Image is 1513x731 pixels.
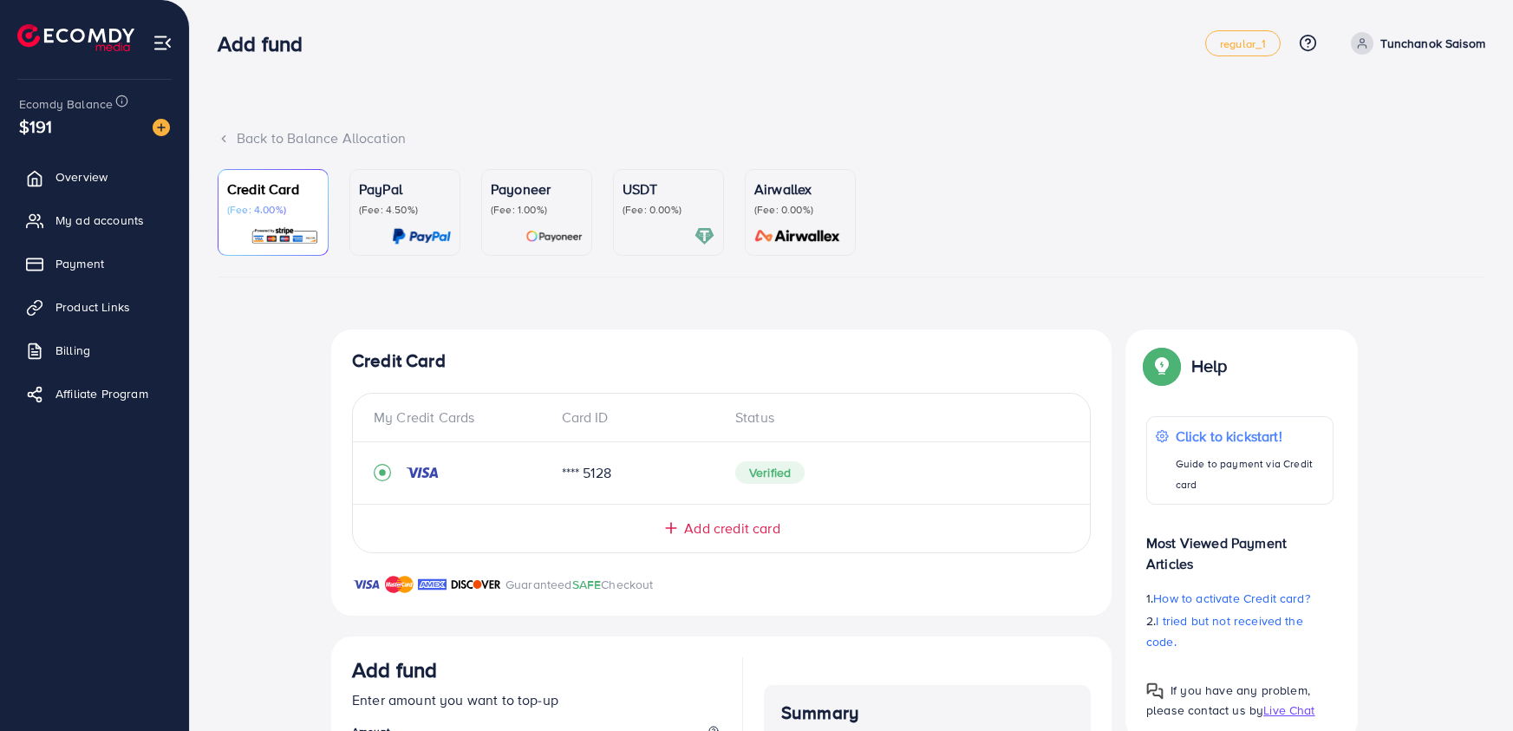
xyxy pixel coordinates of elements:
[1146,519,1334,574] p: Most Viewed Payment Articles
[153,119,170,136] img: image
[1380,33,1485,54] p: Tunchanok Saisom
[359,179,451,199] p: PayPal
[735,461,805,484] span: Verified
[1176,426,1324,447] p: Click to kickstart!
[55,342,90,359] span: Billing
[623,179,714,199] p: USDT
[1146,588,1334,609] p: 1.
[1439,653,1500,718] iframe: Chat
[55,385,148,402] span: Affiliate Program
[754,203,846,217] p: (Fee: 0.00%)
[1191,356,1228,376] p: Help
[13,160,176,194] a: Overview
[1146,610,1334,652] p: 2.
[153,33,173,53] img: menu
[721,408,1069,428] div: Status
[1153,590,1309,607] span: How to activate Credit card?
[1344,32,1485,55] a: Tunchanok Saisom
[17,24,134,51] img: logo
[451,574,501,595] img: brand
[749,226,846,246] img: card
[55,298,130,316] span: Product Links
[1146,682,1164,700] img: Popup guide
[218,128,1485,148] div: Back to Balance Allocation
[1146,612,1303,650] span: I tried but not received the code.
[525,226,583,246] img: card
[1146,350,1177,382] img: Popup guide
[19,95,113,113] span: Ecomdy Balance
[374,464,391,481] svg: record circle
[781,702,1073,724] h4: Summary
[754,179,846,199] p: Airwallex
[505,574,654,595] p: Guaranteed Checkout
[227,179,319,199] p: Credit Card
[1263,702,1314,719] span: Live Chat
[352,689,721,710] p: Enter amount you want to top-up
[13,246,176,281] a: Payment
[359,203,451,217] p: (Fee: 4.50%)
[548,408,722,428] div: Card ID
[1205,30,1281,56] a: regular_1
[13,290,176,324] a: Product Links
[218,31,316,56] h3: Add fund
[392,226,451,246] img: card
[623,203,714,217] p: (Fee: 0.00%)
[491,203,583,217] p: (Fee: 1.00%)
[1146,682,1310,719] span: If you have any problem, please contact us by
[1176,454,1324,495] p: Guide to payment via Credit card
[227,203,319,217] p: (Fee: 4.00%)
[695,226,714,246] img: card
[19,114,53,139] span: $191
[13,203,176,238] a: My ad accounts
[385,574,414,595] img: brand
[13,376,176,411] a: Affiliate Program
[55,212,144,229] span: My ad accounts
[352,657,437,682] h3: Add fund
[251,226,319,246] img: card
[352,350,1091,372] h4: Credit Card
[405,466,440,480] img: credit
[13,333,176,368] a: Billing
[572,576,602,593] span: SAFE
[418,574,447,595] img: brand
[374,408,548,428] div: My Credit Cards
[491,179,583,199] p: Payoneer
[1220,38,1266,49] span: regular_1
[55,168,108,186] span: Overview
[352,574,381,595] img: brand
[684,519,779,538] span: Add credit card
[55,255,104,272] span: Payment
